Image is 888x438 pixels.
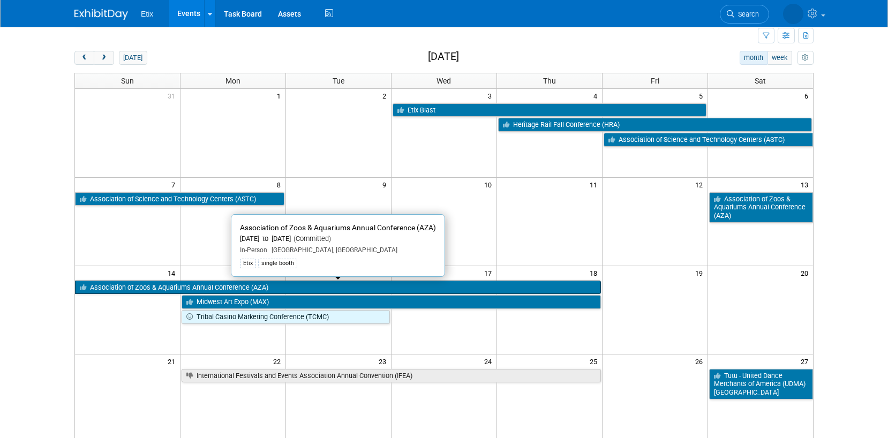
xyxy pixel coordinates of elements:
span: 1 [276,89,285,102]
a: Midwest Art Expo (MAX) [182,295,600,309]
span: Mon [225,77,240,85]
span: Sat [755,77,766,85]
button: prev [74,51,94,65]
span: 10 [483,178,496,191]
span: 13 [800,178,813,191]
a: Heritage Rail Fall Conference (HRA) [498,118,812,132]
a: Etix Blast [393,103,706,117]
span: In-Person [240,246,267,254]
span: Thu [543,77,556,85]
span: 5 [698,89,708,102]
span: 12 [694,178,708,191]
span: 8 [276,178,285,191]
span: Search [734,10,759,18]
button: next [94,51,114,65]
span: 21 [167,354,180,368]
span: 6 [803,89,813,102]
button: myCustomButton [797,51,814,65]
span: [GEOGRAPHIC_DATA], [GEOGRAPHIC_DATA] [267,246,397,254]
i: Personalize Calendar [802,55,809,62]
span: 19 [694,266,708,280]
span: 3 [487,89,496,102]
a: Search [720,5,769,24]
span: 17 [483,266,496,280]
div: single booth [258,259,297,268]
span: Sun [121,77,134,85]
button: month [740,51,768,65]
a: Association of Science and Technology Centers (ASTC) [75,192,284,206]
span: Wed [437,77,451,85]
span: 23 [378,354,391,368]
span: 18 [589,266,602,280]
img: Paige Redden [783,4,803,24]
span: Etix [141,10,153,18]
span: 26 [694,354,708,368]
span: Tue [333,77,344,85]
h2: [DATE] [428,51,459,63]
div: Etix [240,259,256,268]
span: Association of Zoos & Aquariums Annual Conference (AZA) [240,223,436,232]
a: Tribal Casino Marketing Conference (TCMC) [182,310,390,324]
span: 9 [381,178,391,191]
span: 4 [592,89,602,102]
span: 11 [589,178,602,191]
span: (Committed) [291,235,331,243]
a: Tutu - United Dance Merchants of America (UDMA) [GEOGRAPHIC_DATA] [709,369,813,399]
button: week [767,51,792,65]
a: Association of Zoos & Aquariums Annual Conference (AZA) [709,192,813,223]
button: [DATE] [119,51,147,65]
span: 31 [167,89,180,102]
span: 24 [483,354,496,368]
span: Fri [651,77,659,85]
a: Association of Science and Technology Centers (ASTC) [604,133,813,147]
span: 7 [170,178,180,191]
span: 22 [272,354,285,368]
img: ExhibitDay [74,9,128,20]
span: 25 [589,354,602,368]
span: 14 [167,266,180,280]
a: Association of Zoos & Aquariums Annual Conference (AZA) [75,281,601,294]
a: International Festivals and Events Association Annual Convention (IFEA) [182,369,600,383]
span: 2 [381,89,391,102]
span: 20 [800,266,813,280]
div: [DATE] to [DATE] [240,235,436,244]
span: 27 [800,354,813,368]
